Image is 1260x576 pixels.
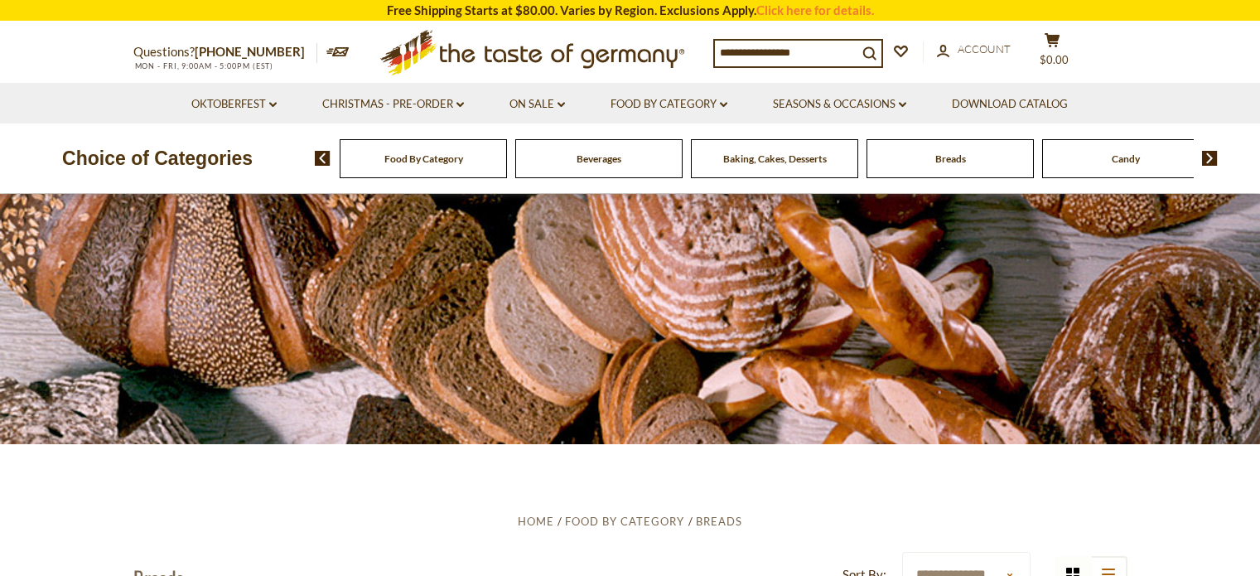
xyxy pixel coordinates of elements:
[773,95,906,114] a: Seasons & Occasions
[958,42,1011,56] span: Account
[1028,32,1078,74] button: $0.00
[195,44,305,59] a: [PHONE_NUMBER]
[935,152,966,165] a: Breads
[565,515,684,528] a: Food By Category
[756,2,874,17] a: Click here for details.
[133,41,317,63] p: Questions?
[384,152,463,165] a: Food By Category
[191,95,277,114] a: Oktoberfest
[937,41,1011,59] a: Account
[322,95,464,114] a: Christmas - PRE-ORDER
[696,515,742,528] a: Breads
[509,95,565,114] a: On Sale
[577,152,621,165] a: Beverages
[952,95,1068,114] a: Download Catalog
[1202,151,1218,166] img: next arrow
[315,151,331,166] img: previous arrow
[1040,53,1069,66] span: $0.00
[133,61,274,70] span: MON - FRI, 9:00AM - 5:00PM (EST)
[1112,152,1140,165] a: Candy
[723,152,827,165] a: Baking, Cakes, Desserts
[518,515,554,528] a: Home
[611,95,727,114] a: Food By Category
